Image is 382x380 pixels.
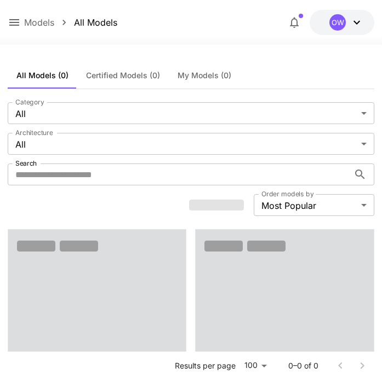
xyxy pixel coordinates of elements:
[24,16,54,29] a: Models
[240,358,271,373] div: 100
[24,16,117,29] nav: breadcrumb
[15,128,53,137] label: Architecture
[15,107,357,120] span: All
[16,71,69,80] span: All Models (0)
[15,138,357,151] span: All
[178,71,231,80] span: My Models (0)
[310,10,374,35] button: $2,384.29134OW
[288,360,318,371] p: 0–0 of 0
[74,16,117,29] a: All Models
[15,97,44,107] label: Category
[261,199,357,212] span: Most Popular
[15,159,37,168] label: Search
[175,360,236,371] p: Results per page
[86,71,160,80] span: Certified Models (0)
[261,189,313,198] label: Order models by
[329,14,346,31] div: OW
